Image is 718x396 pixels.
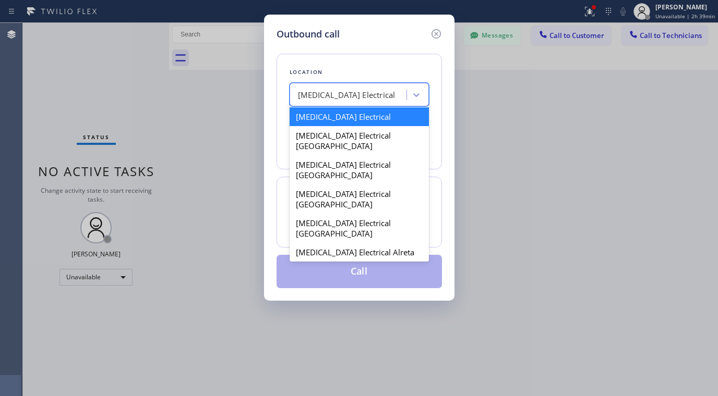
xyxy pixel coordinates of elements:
div: Location [290,67,429,78]
h5: Outbound call [277,27,340,41]
div: [MEDICAL_DATA] Electrical [GEOGRAPHIC_DATA] [290,155,429,184]
div: [MEDICAL_DATA] Electrical [290,107,429,126]
div: [MEDICAL_DATA] Electrical Alreta [290,243,429,262]
div: [MEDICAL_DATA] Electrical [GEOGRAPHIC_DATA] [290,184,429,214]
div: [MEDICAL_DATA] Electrical [GEOGRAPHIC_DATA] [290,214,429,243]
div: [MEDICAL_DATA] Electrical [298,89,396,101]
div: [MEDICAL_DATA] Electrical [GEOGRAPHIC_DATA] [290,126,429,155]
button: Call [277,255,442,288]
